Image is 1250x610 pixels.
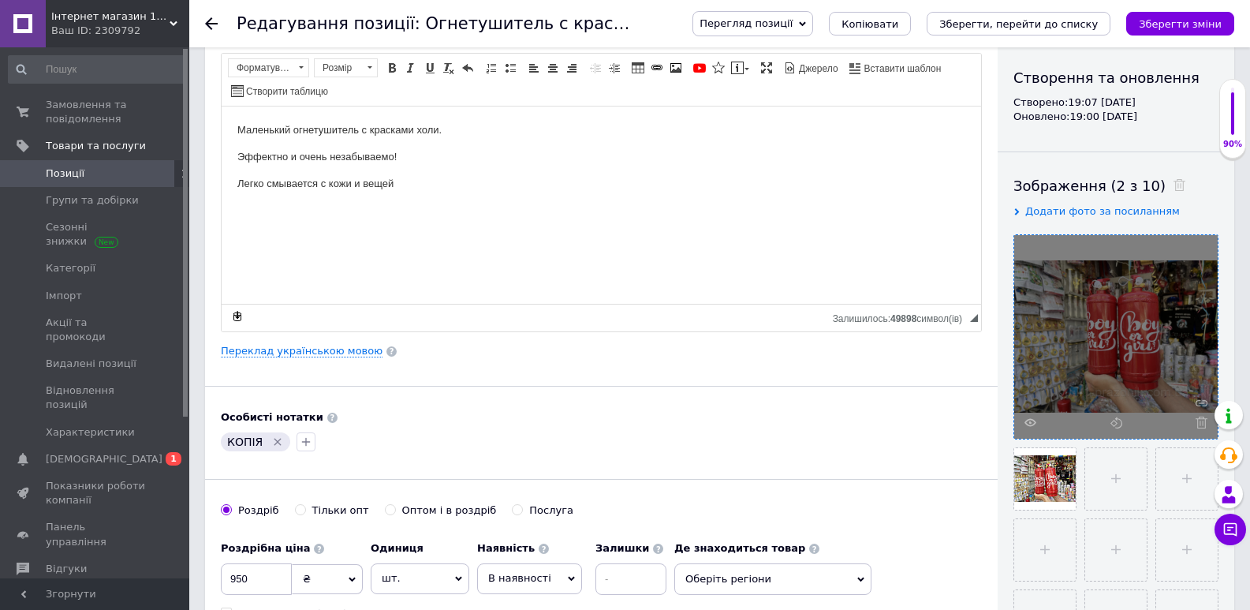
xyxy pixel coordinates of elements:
[595,542,649,554] b: Залишки
[46,452,162,466] span: [DEMOGRAPHIC_DATA]
[229,308,246,325] a: Зробити резервну копію зараз
[46,289,82,303] span: Імпорт
[315,59,362,77] span: Розмір
[927,12,1110,36] button: Зберегти, перейти до списку
[222,107,981,304] iframe: Редактор, D97FC136-F6C6-46EF-914F-E77E3EFAA35C
[229,59,293,77] span: Форматування
[8,55,186,84] input: Пошук
[939,18,1098,30] i: Зберегти, перейти до списку
[221,563,292,595] input: 0
[46,261,95,275] span: Категорії
[166,452,181,466] span: 1
[847,59,944,77] a: Вставити шаблон
[46,316,146,344] span: Акції та промокоди
[1215,514,1246,545] button: Чат з покупцем
[205,17,218,30] div: Повернутися назад
[229,82,330,99] a: Створити таблицю
[46,220,146,249] span: Сезонні знижки
[46,520,146,548] span: Панель управління
[402,503,497,518] div: Оптом і в роздріб
[483,59,500,77] a: Вставити/видалити нумерований список
[525,59,543,77] a: По лівому краю
[606,59,623,77] a: Збільшити відступ
[970,314,978,322] span: Потягніть для зміни розмірів
[1139,18,1222,30] i: Зберегти зміни
[46,98,146,126] span: Замовлення та повідомлення
[221,411,323,423] b: Особисті нотатки
[46,479,146,507] span: Показники роботи компанії
[46,193,139,208] span: Групи та добірки
[674,542,805,554] b: Де знаходиться товар
[629,59,647,77] a: Таблиця
[1013,95,1218,110] div: Створено: 19:07 [DATE]
[529,503,573,518] div: Послуга
[488,572,551,584] span: В наявності
[841,18,898,30] span: Копіювати
[440,59,457,77] a: Видалити форматування
[371,542,424,554] b: Одиниця
[46,384,146,412] span: Відновлення позицій
[314,58,378,77] a: Розмір
[563,59,580,77] a: По правому краю
[238,503,279,518] div: Роздріб
[595,563,666,595] input: -
[46,139,146,153] span: Товари та послуги
[227,436,263,448] span: КОПІЯ
[371,563,469,593] span: шт.
[51,24,189,38] div: Ваш ID: 2309792
[459,59,476,77] a: Повернути (Ctrl+Z)
[312,503,369,518] div: Тільки опт
[890,313,916,324] span: 49898
[1013,176,1218,196] div: Зображення (2 з 10)
[303,573,311,585] span: ₴
[46,425,135,440] span: Характеристики
[402,59,420,77] a: Курсив (Ctrl+I)
[674,563,871,595] span: Оберіть регіони
[691,59,708,77] a: Додати відео з YouTube
[782,59,841,77] a: Джерело
[383,59,401,77] a: Жирний (Ctrl+B)
[502,59,519,77] a: Вставити/видалити маркований список
[221,345,382,357] a: Переклад українською мовою
[46,167,84,181] span: Позиції
[700,17,793,29] span: Перегляд позиції
[829,12,911,36] button: Копіювати
[237,14,966,33] h1: Редагування позиції: Огнетушитель с краской для определения пола ребенка 1 кг
[51,9,170,24] span: Інтернет магазин 1000-i-1-prazdnik
[228,58,309,77] a: Форматування
[46,562,87,576] span: Відгуки
[1013,110,1218,124] div: Оновлено: 19:00 [DATE]
[758,59,775,77] a: Максимізувати
[1013,68,1218,88] div: Створення та оновлення
[667,59,685,77] a: Зображення
[544,59,562,77] a: По центру
[797,62,838,76] span: Джерело
[1220,139,1245,150] div: 90%
[1219,79,1246,159] div: 90% Якість заповнення
[833,309,970,324] div: Кiлькiсть символiв
[648,59,666,77] a: Вставити/Редагувати посилання (Ctrl+L)
[221,542,310,554] b: Роздрібна ціна
[587,59,604,77] a: Зменшити відступ
[1126,12,1234,36] button: Зберегти зміни
[271,436,284,448] svg: Видалити мітку
[477,542,535,554] b: Наявність
[421,59,438,77] a: Підкреслений (Ctrl+U)
[710,59,727,77] a: Вставити іконку
[729,59,752,77] a: Вставити повідомлення
[1025,205,1180,217] span: Додати фото за посиланням
[46,357,136,371] span: Видалені позиції
[862,62,942,76] span: Вставити шаблон
[244,85,328,99] span: Створити таблицю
